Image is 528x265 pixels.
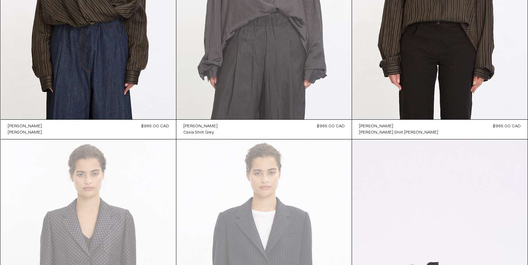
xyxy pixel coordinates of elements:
a: [PERSON_NAME] [8,123,42,129]
div: [PERSON_NAME] [8,124,42,129]
a: [PERSON_NAME] Shirt [PERSON_NAME] [359,129,438,136]
div: Casia Shirt Grey [183,130,214,136]
div: $965.00 CAD [141,123,169,129]
div: $965.00 CAD [317,123,345,129]
a: [PERSON_NAME] [8,129,42,136]
a: [PERSON_NAME] [183,123,218,129]
div: $965.00 CAD [493,123,521,129]
a: Casia Shirt Grey [183,129,218,136]
div: [PERSON_NAME] [183,124,218,129]
div: [PERSON_NAME] [359,124,393,129]
a: [PERSON_NAME] [359,123,438,129]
